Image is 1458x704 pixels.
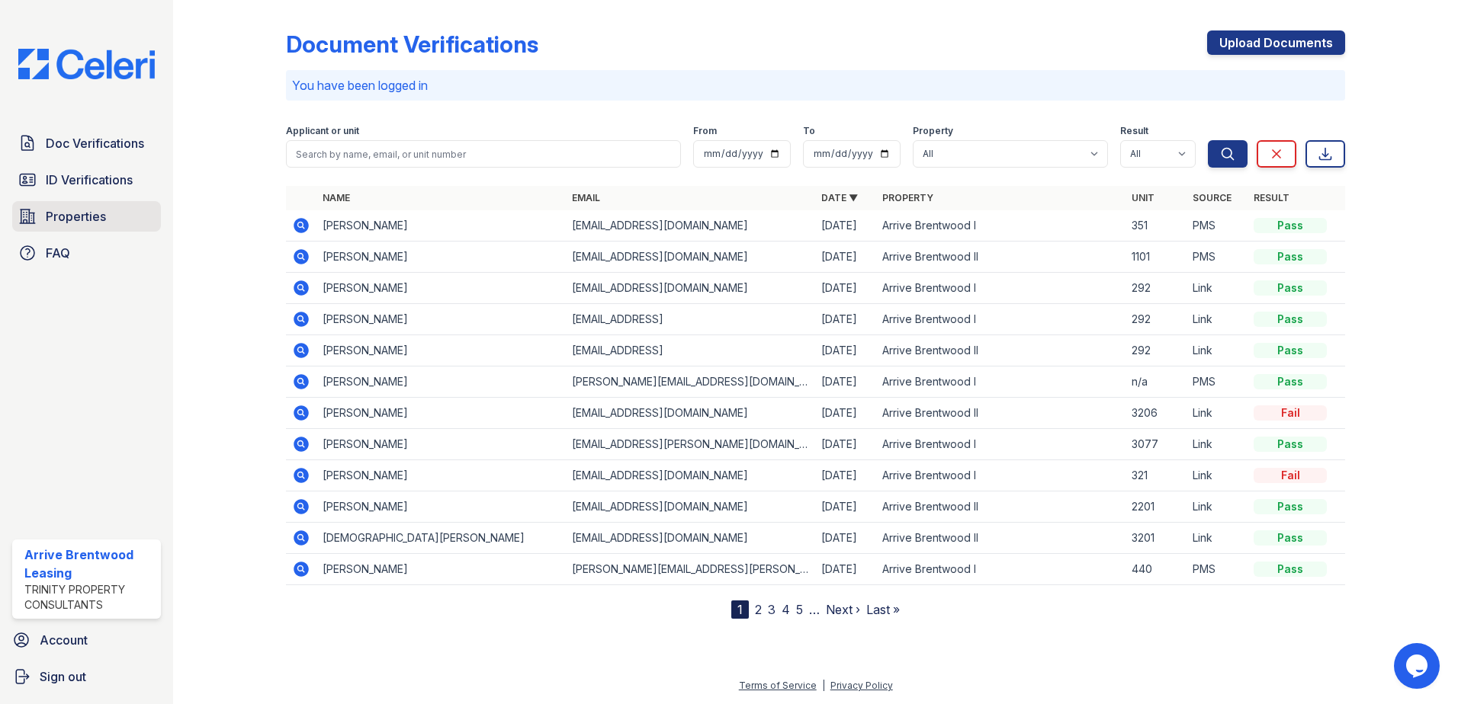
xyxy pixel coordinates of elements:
[286,30,538,58] div: Document Verifications
[566,335,815,366] td: [EMAIL_ADDRESS]
[1187,210,1248,242] td: PMS
[316,304,566,335] td: [PERSON_NAME]
[876,429,1126,460] td: Arrive Brentwood I
[566,460,815,491] td: [EMAIL_ADDRESS][DOMAIN_NAME]
[1120,125,1148,137] label: Result
[1126,398,1187,429] td: 3206
[822,680,825,691] div: |
[316,273,566,304] td: [PERSON_NAME]
[316,429,566,460] td: [PERSON_NAME]
[1254,468,1327,483] div: Fail
[1207,30,1345,55] a: Upload Documents
[572,192,600,203] a: Email
[876,304,1126,335] td: Arrive Brentwood I
[566,366,815,398] td: [PERSON_NAME][EMAIL_ADDRESS][DOMAIN_NAME]
[1126,460,1187,491] td: 321
[316,460,566,491] td: [PERSON_NAME]
[1254,562,1327,577] div: Pass
[40,631,88,649] span: Account
[566,304,815,335] td: [EMAIL_ADDRESS]
[826,602,860,617] a: Next ›
[1187,460,1248,491] td: Link
[1187,398,1248,429] td: Link
[292,76,1339,94] p: You have been logged in
[566,554,815,585] td: [PERSON_NAME][EMAIL_ADDRESS][PERSON_NAME][DOMAIN_NAME]
[1187,242,1248,273] td: PMS
[12,165,161,195] a: ID Verifications
[693,125,717,137] label: From
[815,398,876,429] td: [DATE]
[46,171,133,189] span: ID Verifications
[815,429,876,460] td: [DATE]
[876,273,1126,304] td: Arrive Brentwood I
[1254,530,1327,546] div: Pass
[815,554,876,585] td: [DATE]
[803,125,815,137] label: To
[12,128,161,158] a: Doc Verifications
[566,242,815,273] td: [EMAIL_ADDRESS][DOMAIN_NAME]
[1254,280,1327,296] div: Pass
[1126,554,1187,585] td: 440
[1254,343,1327,358] div: Pass
[768,602,776,617] a: 3
[566,398,815,429] td: [EMAIL_ADDRESS][DOMAIN_NAME]
[1254,249,1327,264] div: Pass
[323,192,350,203] a: Name
[1126,491,1187,523] td: 2201
[1254,192,1289,203] a: Result
[815,210,876,242] td: [DATE]
[876,242,1126,273] td: Arrive Brentwood II
[739,680,817,691] a: Terms of Service
[316,554,566,585] td: [PERSON_NAME]
[782,602,790,617] a: 4
[1187,491,1248,523] td: Link
[316,491,566,523] td: [PERSON_NAME]
[1126,335,1187,366] td: 292
[809,600,820,619] span: …
[1126,210,1187,242] td: 351
[1187,554,1248,585] td: PMS
[1187,366,1248,398] td: PMS
[830,680,893,691] a: Privacy Policy
[1254,405,1327,421] div: Fail
[876,554,1126,585] td: Arrive Brentwood I
[815,335,876,366] td: [DATE]
[566,273,815,304] td: [EMAIL_ADDRESS][DOMAIN_NAME]
[1126,242,1187,273] td: 1101
[755,602,762,617] a: 2
[6,661,167,692] button: Sign out
[316,398,566,429] td: [PERSON_NAME]
[913,125,953,137] label: Property
[24,582,155,613] div: Trinity Property Consultants
[12,201,161,232] a: Properties
[1394,643,1443,689] iframe: chat widget
[1254,374,1327,389] div: Pass
[316,366,566,398] td: [PERSON_NAME]
[316,523,566,554] td: [DEMOGRAPHIC_DATA][PERSON_NAME]
[815,491,876,523] td: [DATE]
[316,210,566,242] td: [PERSON_NAME]
[876,398,1126,429] td: Arrive Brentwood II
[815,242,876,273] td: [DATE]
[1254,218,1327,233] div: Pass
[316,242,566,273] td: [PERSON_NAME]
[876,491,1126,523] td: Arrive Brentwood II
[1126,304,1187,335] td: 292
[566,491,815,523] td: [EMAIL_ADDRESS][DOMAIN_NAME]
[1187,304,1248,335] td: Link
[1193,192,1232,203] a: Source
[1187,523,1248,554] td: Link
[815,366,876,398] td: [DATE]
[821,192,858,203] a: Date ▼
[46,244,70,262] span: FAQ
[1126,523,1187,554] td: 3201
[815,460,876,491] td: [DATE]
[1254,499,1327,514] div: Pass
[316,335,566,366] td: [PERSON_NAME]
[1254,437,1327,452] div: Pass
[6,49,167,79] img: CE_Logo_Blue-a8612792a0a2168367f1c8372b55b34899dd931a85d93a1a3d3e32e68fde9ad4.png
[46,134,144,152] span: Doc Verifications
[815,273,876,304] td: [DATE]
[815,304,876,335] td: [DATE]
[1126,429,1187,460] td: 3077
